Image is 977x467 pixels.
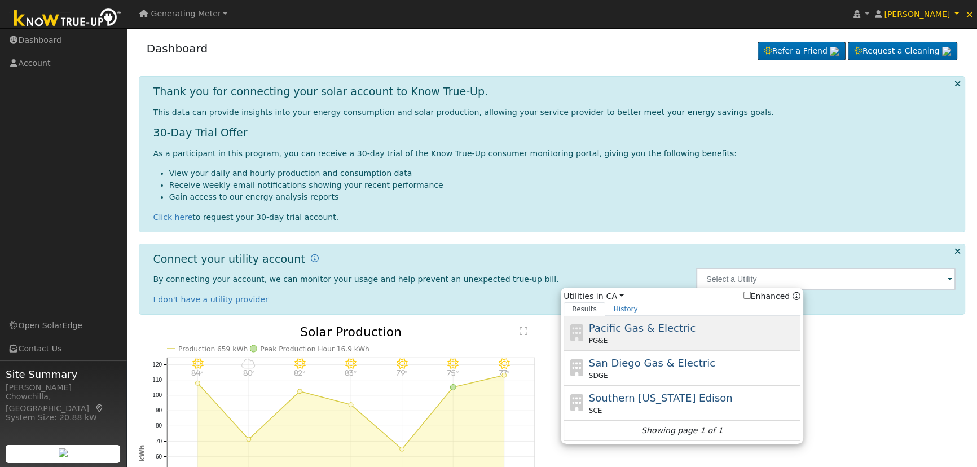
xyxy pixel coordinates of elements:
i: Showing page 1 of 1 [641,425,723,437]
h1: 30-Day Trial Offer [153,126,956,139]
img: Know True-Up [8,6,127,32]
text: 60 [155,453,162,460]
a: Dashboard [147,42,208,55]
span: PG&E [589,336,608,346]
span: By connecting your account, we can monitor your usage and help prevent an unexpected true-up bill. [153,275,559,284]
p: 82° [290,369,310,376]
img: retrieve [942,47,951,56]
img: retrieve [830,47,839,56]
p: 80° [239,369,258,376]
span: SCE [589,406,602,416]
div: to request your 30-day trial account. [153,212,956,223]
a: History [605,302,646,316]
p: 79° [392,369,412,376]
a: I don't have a utility provider [153,295,269,304]
circle: onclick="" [195,381,200,385]
circle: onclick="" [502,373,507,377]
span: Show enhanced providers [743,290,801,302]
a: CA [606,290,623,302]
p: 84° [187,369,207,376]
circle: onclick="" [349,402,353,407]
text: 80 [155,422,162,429]
i: 10/04 - MostlyClear [499,358,510,369]
p: As a participant in this program, you can receive a 30-day trial of the Know True-Up consumer mon... [153,148,956,160]
text: Peak Production Hour 16.9 kWh [260,345,369,353]
circle: onclick="" [247,437,251,442]
label: Enhanced [743,290,790,302]
span: Generating Meter [151,9,221,18]
span: × [965,7,974,21]
p: 83° [341,369,360,376]
i: 9/29 - MostlyCloudy [241,358,256,369]
span: This data can provide insights into your energy consumption and solar production, allowing your s... [153,108,774,117]
span: Southern [US_STATE] Edison [589,392,733,404]
a: Enhanced Providers [793,292,800,301]
text:  [520,327,527,336]
span: San Diego Gas & Electric [589,357,715,369]
div: System Size: 20.88 kW [6,412,121,424]
div: [PERSON_NAME] [6,382,121,394]
p: 77° [494,369,514,376]
li: Gain access to our energy analysis reports [169,191,956,203]
text: 110 [152,377,162,383]
i: 9/30 - Clear [294,358,305,369]
a: Results [564,302,605,316]
input: Enhanced [743,292,751,299]
div: Chowchilla, [GEOGRAPHIC_DATA] [6,391,121,415]
i: 10/02 - MostlyClear [397,358,408,369]
span: SDGE [589,371,608,381]
text: 70 [155,438,162,444]
circle: onclick="" [297,389,302,394]
span: Site Summary [6,367,121,382]
circle: onclick="" [399,447,404,451]
span: [PERSON_NAME] [884,10,950,19]
text: Solar Production [300,325,402,339]
span: Utilities in [564,290,800,302]
input: Select a Utility [696,268,956,290]
img: retrieve [59,448,68,457]
span: Pacific Gas & Electric [589,322,696,334]
text: 90 [155,407,162,413]
li: Receive weekly email notifications showing your recent performance [169,179,956,191]
i: 10/03 - MostlyClear [447,358,459,369]
i: 9/28 - Clear [192,358,203,369]
a: Click here [153,213,193,222]
h1: Thank you for connecting your solar account to Know True-Up. [153,85,488,98]
a: Map [95,404,105,413]
text: Production 659 kWh [178,345,248,353]
p: 75° [443,369,463,376]
text: kWh [138,445,146,462]
a: Request a Cleaning [848,42,957,61]
li: View your daily and hourly production and consumption data [169,168,956,179]
i: 10/01 - Clear [345,358,357,369]
circle: onclick="" [450,384,456,390]
text: 120 [152,361,162,367]
h1: Connect your utility account [153,253,305,266]
text: 100 [152,392,162,398]
a: Refer a Friend [758,42,846,61]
